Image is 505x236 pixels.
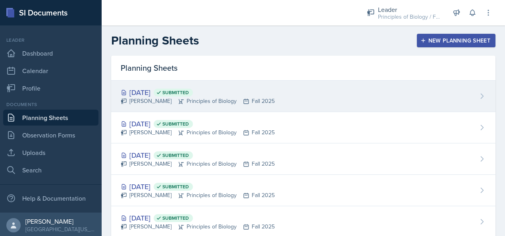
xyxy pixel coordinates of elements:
span: Submitted [162,121,189,127]
div: Leader [3,37,98,44]
a: [DATE] Submitted [PERSON_NAME]Principles of BiologyFall 2025 [111,143,495,175]
div: New Planning Sheet [422,37,490,44]
span: Submitted [162,215,189,221]
div: [GEOGRAPHIC_DATA][US_STATE] [25,225,95,233]
span: Submitted [162,152,189,159]
a: Profile [3,80,98,96]
div: [DATE] [121,213,275,223]
div: Planning Sheets [111,56,495,81]
div: [DATE] [121,181,275,192]
span: Submitted [162,89,189,96]
div: [PERSON_NAME] Principles of Biology Fall 2025 [121,160,275,168]
div: [PERSON_NAME] Principles of Biology Fall 2025 [121,97,275,105]
a: Planning Sheets [3,110,98,126]
a: [DATE] Submitted [PERSON_NAME]Principles of BiologyFall 2025 [111,112,495,143]
div: Leader [378,5,441,14]
div: Help & Documentation [3,190,98,206]
div: [DATE] [121,87,275,98]
a: Dashboard [3,45,98,61]
div: [DATE] [121,118,275,129]
a: [DATE] Submitted [PERSON_NAME]Principles of BiologyFall 2025 [111,175,495,206]
a: Search [3,162,98,178]
div: [PERSON_NAME] Principles of Biology Fall 2025 [121,191,275,199]
button: New Planning Sheet [417,34,495,47]
span: Submitted [162,184,189,190]
a: [DATE] Submitted [PERSON_NAME]Principles of BiologyFall 2025 [111,81,495,112]
div: Principles of Biology / Fall 2025 [378,13,441,21]
div: [PERSON_NAME] [25,217,95,225]
a: Calendar [3,63,98,79]
h2: Planning Sheets [111,33,199,48]
div: [DATE] [121,150,275,161]
a: Observation Forms [3,127,98,143]
div: [PERSON_NAME] Principles of Biology Fall 2025 [121,222,275,231]
div: Documents [3,101,98,108]
a: Uploads [3,145,98,161]
div: [PERSON_NAME] Principles of Biology Fall 2025 [121,128,275,137]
